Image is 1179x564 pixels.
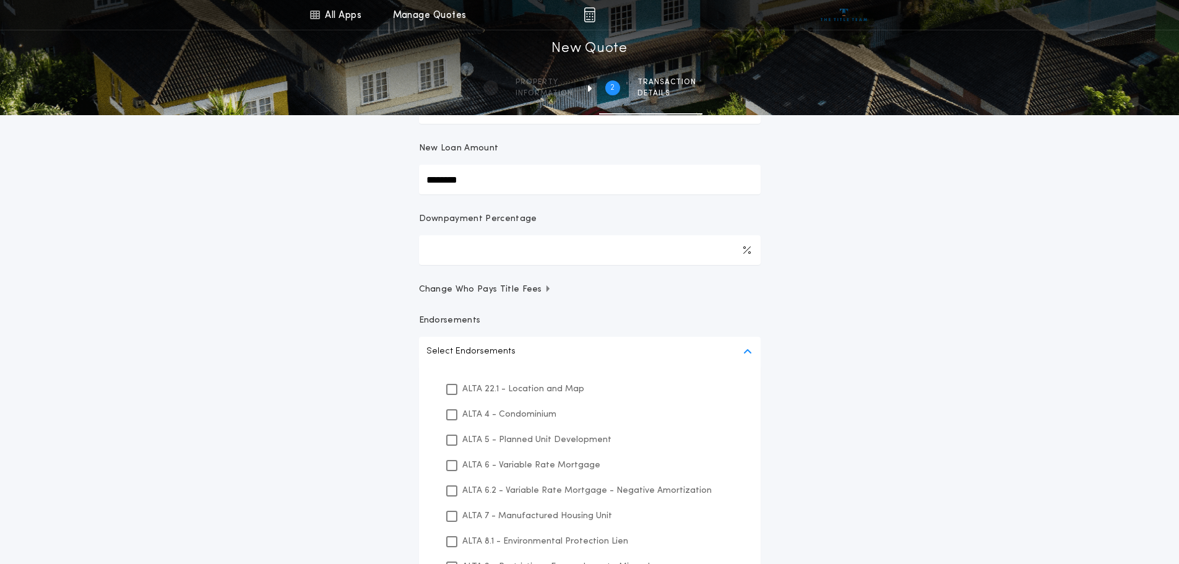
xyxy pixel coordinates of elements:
span: Property [516,77,573,87]
input: Downpayment Percentage [419,235,761,265]
p: ALTA 8.1 - Environmental Protection Lien [462,535,628,548]
button: Select Endorsements [419,337,761,367]
span: details [637,89,696,98]
span: Transaction [637,77,696,87]
p: ALTA 22.1 - Location and Map [462,383,584,396]
p: Select Endorsements [426,344,516,359]
p: ALTA 5 - Planned Unit Development [462,433,611,446]
p: ALTA 6 - Variable Rate Mortgage [462,459,600,472]
button: Change Who Pays Title Fees [419,284,761,296]
span: information [516,89,573,98]
span: Change Who Pays Title Fees [419,284,552,296]
p: ALTA 4 - Condominium [462,408,556,421]
input: New Loan Amount [419,165,761,194]
p: ALTA 6.2 - Variable Rate Mortgage - Negative Amortization [462,484,712,497]
p: New Loan Amount [419,142,499,155]
h2: 2 [610,83,615,93]
img: vs-icon [821,9,867,21]
img: img [584,7,595,22]
p: ALTA 7 - Manufactured Housing Unit [462,510,612,523]
h1: New Quote [551,39,627,59]
p: Downpayment Percentage [419,213,537,225]
p: Endorsements [419,315,761,327]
